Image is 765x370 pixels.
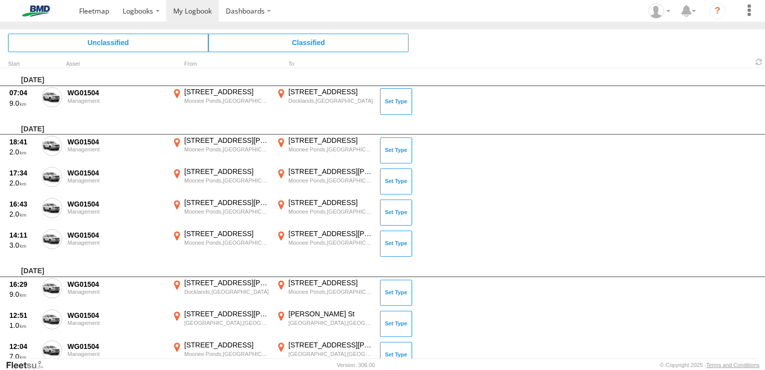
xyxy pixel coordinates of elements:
label: Click to View Event Location [274,87,374,116]
label: Click to View Event Location [170,167,270,196]
div: Moonee Ponds,[GEOGRAPHIC_DATA] [184,146,269,153]
button: Click to Set [380,311,412,337]
div: WG01504 [68,200,165,209]
a: Visit our Website [6,360,52,370]
div: Moonee Ponds,[GEOGRAPHIC_DATA] [288,288,373,295]
button: Click to Set [380,342,412,368]
button: Click to Set [380,137,412,163]
div: [STREET_ADDRESS][PERSON_NAME] [288,229,373,238]
div: WG01504 [68,88,165,97]
label: Click to View Event Location [170,309,270,338]
div: © Copyright 2025 - [660,362,759,368]
button: Click to Set [380,168,412,195]
div: Docklands,[GEOGRAPHIC_DATA] [184,288,269,295]
div: Moonee Ponds,[GEOGRAPHIC_DATA] [184,177,269,184]
label: Click to View Event Location [170,340,270,369]
div: 14:11 [10,231,37,240]
div: From [170,62,270,67]
div: 9.0 [10,290,37,299]
label: Click to View Event Location [170,198,270,227]
div: [GEOGRAPHIC_DATA],[GEOGRAPHIC_DATA] [288,319,373,326]
div: [STREET_ADDRESS][PERSON_NAME] [184,198,269,207]
div: Moonee Ponds,[GEOGRAPHIC_DATA] [184,350,269,357]
div: 12:51 [10,311,37,320]
div: WG01504 [68,168,165,177]
div: [STREET_ADDRESS] [184,167,269,176]
div: Management [68,177,165,183]
div: Version: 306.00 [337,362,375,368]
div: WG01504 [68,311,165,320]
div: Moonee Ponds,[GEOGRAPHIC_DATA] [184,208,269,215]
button: Click to Set [380,200,412,226]
div: Management [68,351,165,357]
div: Moonee Ponds,[GEOGRAPHIC_DATA] [288,239,373,246]
div: Management [68,289,165,295]
div: [STREET_ADDRESS][PERSON_NAME] [184,136,269,145]
div: To [274,62,374,67]
img: bmd-logo.svg [10,6,62,17]
label: Click to View Event Location [274,340,374,369]
div: 12:04 [10,342,37,351]
label: Click to View Event Location [170,278,270,307]
div: [GEOGRAPHIC_DATA],[GEOGRAPHIC_DATA] [288,350,373,357]
div: [STREET_ADDRESS] [184,87,269,96]
div: 3.0 [10,241,37,250]
div: Moonee Ponds,[GEOGRAPHIC_DATA] [288,177,373,184]
label: Click to View Event Location [170,229,270,258]
div: [STREET_ADDRESS] [184,229,269,238]
button: Click to Set [380,280,412,306]
div: Moonee Ponds,[GEOGRAPHIC_DATA] [184,97,269,104]
div: WG01504 [68,137,165,146]
div: [STREET_ADDRESS] [288,136,373,145]
div: Click to Sort [8,62,38,67]
div: Management [68,98,165,104]
div: [STREET_ADDRESS][PERSON_NAME] [288,340,373,349]
div: Asset [66,62,166,67]
div: [GEOGRAPHIC_DATA],[GEOGRAPHIC_DATA] [184,319,269,326]
div: 18:41 [10,137,37,146]
button: Click to Set [380,231,412,257]
div: Management [68,209,165,215]
label: Click to View Event Location [170,136,270,165]
div: [STREET_ADDRESS][PERSON_NAME] [184,278,269,287]
div: [STREET_ADDRESS][PERSON_NAME] [288,167,373,176]
label: Click to View Event Location [274,136,374,165]
div: [STREET_ADDRESS] [288,87,373,96]
div: Moonee Ponds,[GEOGRAPHIC_DATA] [288,208,373,215]
span: Click to view Classified Trips [208,34,409,52]
label: Click to View Event Location [274,278,374,307]
div: Management [68,240,165,246]
div: 16:43 [10,200,37,209]
div: [STREET_ADDRESS] [184,340,269,349]
span: Refresh [753,57,765,67]
div: Management [68,320,165,326]
div: [STREET_ADDRESS] [288,198,373,207]
div: WG01504 [68,342,165,351]
div: 2.0 [10,178,37,188]
div: Management [68,146,165,152]
div: 1.0 [10,321,37,330]
div: Moonee Ponds,[GEOGRAPHIC_DATA] [184,239,269,246]
div: 9.0 [10,99,37,108]
div: Docklands,[GEOGRAPHIC_DATA] [288,97,373,104]
span: Click to view Unclassified Trips [8,34,208,52]
div: 16:29 [10,280,37,289]
div: WG01504 [68,231,165,240]
button: Click to Set [380,88,412,114]
label: Click to View Event Location [274,229,374,258]
label: Click to View Event Location [170,87,270,116]
div: Moonee Ponds,[GEOGRAPHIC_DATA] [288,146,373,153]
div: 2.0 [10,147,37,156]
div: 7.0 [10,352,37,361]
div: 07:04 [10,88,37,97]
div: John Spicuglia [645,4,674,19]
a: Terms and Conditions [706,362,759,368]
div: [STREET_ADDRESS][PERSON_NAME] [184,309,269,318]
label: Click to View Event Location [274,167,374,196]
div: 2.0 [10,210,37,219]
div: WG01504 [68,280,165,289]
div: 17:34 [10,168,37,177]
label: Click to View Event Location [274,309,374,338]
div: [STREET_ADDRESS] [288,278,373,287]
label: Click to View Event Location [274,198,374,227]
